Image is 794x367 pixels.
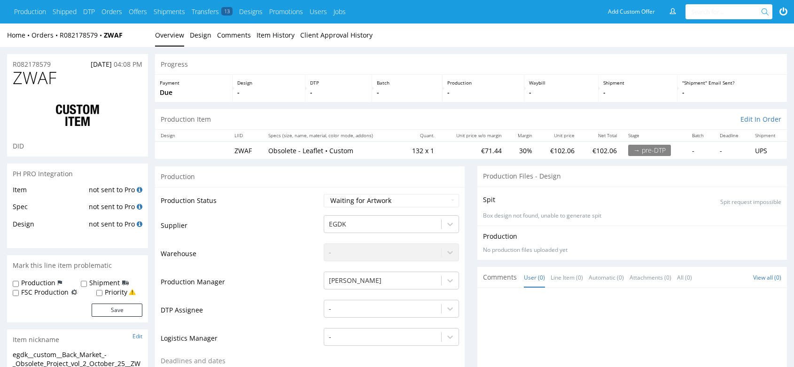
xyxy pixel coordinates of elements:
div: Item nickname [7,329,148,350]
a: View all (0) [753,273,781,281]
td: €102.06 [580,141,623,159]
td: DTP Assignee [161,299,321,327]
div: PH PRO Integration [7,164,148,184]
a: Comments [217,23,251,47]
th: Deadline [714,130,750,141]
th: Quant. [400,130,440,141]
td: not sent to Pro [86,219,142,236]
p: Spit [483,195,495,204]
span: [DATE] [91,60,112,69]
span: Comments [483,273,517,282]
p: "Shipment" Email Sent? [682,79,782,86]
p: Production [447,79,520,86]
p: - [237,88,300,97]
img: yellow_warning_triangle.png [129,289,136,296]
a: Shipped [53,7,77,16]
p: - [529,88,593,97]
a: ZWAF [104,31,123,39]
p: Payment [160,79,227,86]
p: Shipment [603,79,672,86]
p: - [603,88,672,97]
div: Production Files - Design [477,166,787,187]
th: Unit price [538,130,580,141]
span: 04:08 PM [114,60,142,69]
img: icon-production-flag.svg [58,278,62,288]
a: Search for ZWAF design in PH Pro [137,219,142,228]
a: Edit In Order [740,115,781,124]
a: Attachments (0) [630,267,671,288]
a: Offers [129,7,147,16]
a: Shipments [154,7,185,16]
button: Save [92,304,142,317]
th: Design [155,130,229,141]
a: Search for ZWAF item in PH Pro [137,185,142,194]
a: Production [14,7,46,16]
td: - [686,141,714,159]
label: Shipment [89,278,120,288]
p: Batch [377,79,437,86]
a: Line Item (0) [551,267,583,288]
td: Production Manager [161,271,321,299]
td: Logistics Manager [161,327,321,355]
label: FSC Production [21,288,69,297]
td: Production Status [161,193,321,214]
p: Production [483,232,517,241]
p: Obsolete - Leaflet • Custom [268,146,395,156]
th: Specs (size, name, material, color mode, addons) [263,130,400,141]
a: Search for ZWAF spec in PH Pro [137,202,142,211]
div: Mark this line item problematic [7,255,148,276]
img: icon-fsc-production-flag.svg [71,288,78,297]
td: Item [13,184,86,202]
div: Production [155,166,465,187]
a: Orders [31,31,60,39]
th: Margin [507,130,538,141]
td: 30% [507,141,538,159]
p: Box design not found, unable to generate spit [483,212,781,220]
th: Shipment [749,130,787,141]
span: ZWAF [13,69,56,87]
p: Production Item [161,115,211,124]
a: Overview [155,23,184,47]
label: Priority [105,288,127,297]
th: LIID [229,130,263,141]
div: Progress [155,54,787,75]
a: Client Approval History [300,23,373,47]
div: → pre-DTP [628,145,671,156]
td: Warehouse [161,242,321,271]
div: No production files uploaded yet [483,246,781,254]
a: R082178579 [13,60,51,69]
td: 132 x 1 [400,141,440,159]
a: Item History [257,23,295,47]
p: - [447,88,520,97]
p: Spit request impossible [720,198,781,206]
p: Due [160,88,227,97]
a: User (0) [524,267,545,288]
td: Spec [13,201,86,219]
p: DTP [310,79,367,86]
td: not sent to Pro [86,184,142,202]
td: UPS [749,141,787,159]
a: DTP [83,7,95,16]
a: Edit [132,332,142,340]
td: €102.06 [538,141,580,159]
p: - [682,88,782,97]
img: ico-item-custom-a8f9c3db6a5631ce2f509e228e8b95abde266dc4376634de7b166047de09ff05.png [40,97,115,134]
p: - [377,88,437,97]
td: - [714,141,750,159]
a: Add Custom Offer [603,4,660,19]
a: Design [190,23,211,47]
a: Orders [101,7,122,16]
a: Home [7,31,31,39]
img: icon-shipping-flag.svg [122,278,129,288]
p: Design [237,79,300,86]
a: Jobs [334,7,346,16]
a: Designs [239,7,263,16]
a: All (0) [677,267,692,288]
td: not sent to Pro [86,201,142,219]
th: Net Total [580,130,623,141]
span: 13 [221,7,233,16]
td: ZWAF [229,141,263,159]
p: - [310,88,367,97]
